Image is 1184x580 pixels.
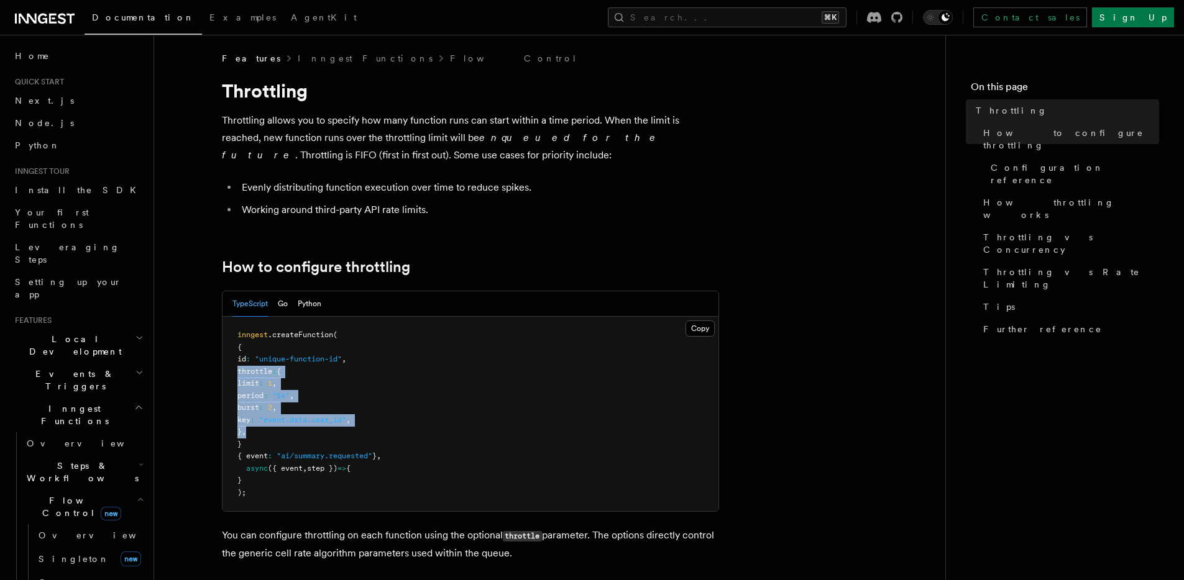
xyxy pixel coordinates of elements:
button: Flow Controlnew [22,489,146,524]
a: Python [10,134,146,156]
span: step }) [307,464,337,473]
span: Singleton [39,554,109,564]
span: Node.js [15,118,74,128]
a: Home [10,45,146,67]
span: ({ event [268,464,303,473]
span: burst [237,403,259,412]
a: Inngest Functions [298,52,433,65]
span: Next.js [15,96,74,106]
span: , [346,415,351,424]
span: "event.data.user_id" [259,415,346,424]
button: TypeScript [232,291,268,317]
span: Features [222,52,280,65]
span: Local Development [10,333,135,358]
span: Your first Functions [15,207,89,230]
span: How throttling works [983,196,1159,221]
span: { [277,367,281,376]
span: Setting up your app [15,277,122,299]
span: } [237,427,242,436]
a: Throttling vs Rate Limiting [978,261,1159,296]
a: Leveraging Steps [10,236,146,271]
button: Steps & Workflows [22,455,146,489]
a: Configuration reference [986,156,1159,191]
span: Throttling vs Rate Limiting [983,266,1159,291]
span: inngest [237,330,268,339]
span: new [121,551,141,566]
a: How throttling works [978,191,1159,226]
span: Documentation [92,12,195,22]
a: AgentKit [283,4,364,34]
p: You can configure throttling on each function using the optional parameter. The options directly ... [222,527,719,562]
a: Sign Up [1092,7,1174,27]
span: key [237,415,250,424]
span: : [268,451,272,460]
span: Overview [27,438,155,448]
a: Overview [34,524,146,546]
a: Your first Functions [10,201,146,236]
span: , [290,391,294,400]
p: Throttling allows you to specify how many function runs can start within a time period. When the ... [222,112,719,164]
button: Inngest Functions [10,397,146,432]
span: Python [15,140,60,150]
span: Overview [39,530,167,540]
li: Working around third-party API rate limits. [238,201,719,219]
span: } [372,451,377,460]
a: Tips [978,296,1159,318]
a: Install the SDK [10,179,146,201]
span: Steps & Workflows [22,460,139,484]
a: How to configure throttling [222,258,410,276]
span: } [237,476,242,484]
span: Home [15,50,50,62]
span: "ai/summary.requested" [277,451,372,460]
a: Contact sales [973,7,1087,27]
a: Examples [202,4,283,34]
span: : [259,403,264,412]
span: , [272,379,277,387]
a: How to configure throttling [978,122,1159,156]
kbd: ⌘K [822,11,839,24]
span: { [237,343,242,351]
button: Python [298,291,321,317]
span: Examples [209,12,276,22]
span: : [250,415,255,424]
li: Evenly distributing function execution over time to reduce spikes. [238,179,719,196]
span: { event [237,451,268,460]
button: Search...⌘K [608,7,847,27]
a: Singletonnew [34,546,146,571]
code: throttle [503,531,542,541]
span: new [101,507,121,520]
span: } [237,440,242,448]
span: async [246,464,268,473]
span: Features [10,315,52,325]
span: ); [237,488,246,497]
span: { [346,464,351,473]
span: Configuration reference [991,161,1159,186]
span: "5s" [272,391,290,400]
span: , [303,464,307,473]
span: .createFunction [268,330,333,339]
button: Local Development [10,328,146,363]
span: , [342,355,346,363]
a: Further reference [978,318,1159,340]
a: Throttling [971,99,1159,122]
span: id [237,355,246,363]
span: AgentKit [291,12,357,22]
span: ( [333,330,337,339]
span: : [259,379,264,387]
a: Node.js [10,112,146,134]
a: Flow Control [450,52,577,65]
span: 2 [268,403,272,412]
span: , [242,427,246,436]
a: Documentation [85,4,202,35]
span: Quick start [10,77,64,87]
span: => [337,464,346,473]
span: throttle [237,367,272,376]
span: How to configure throttling [983,127,1159,152]
span: Flow Control [22,494,137,519]
span: Throttling vs Concurrency [983,231,1159,256]
button: Toggle dark mode [923,10,953,25]
button: Copy [686,320,715,337]
span: Tips [983,301,1015,313]
span: limit [237,379,259,387]
span: Leveraging Steps [15,242,120,265]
